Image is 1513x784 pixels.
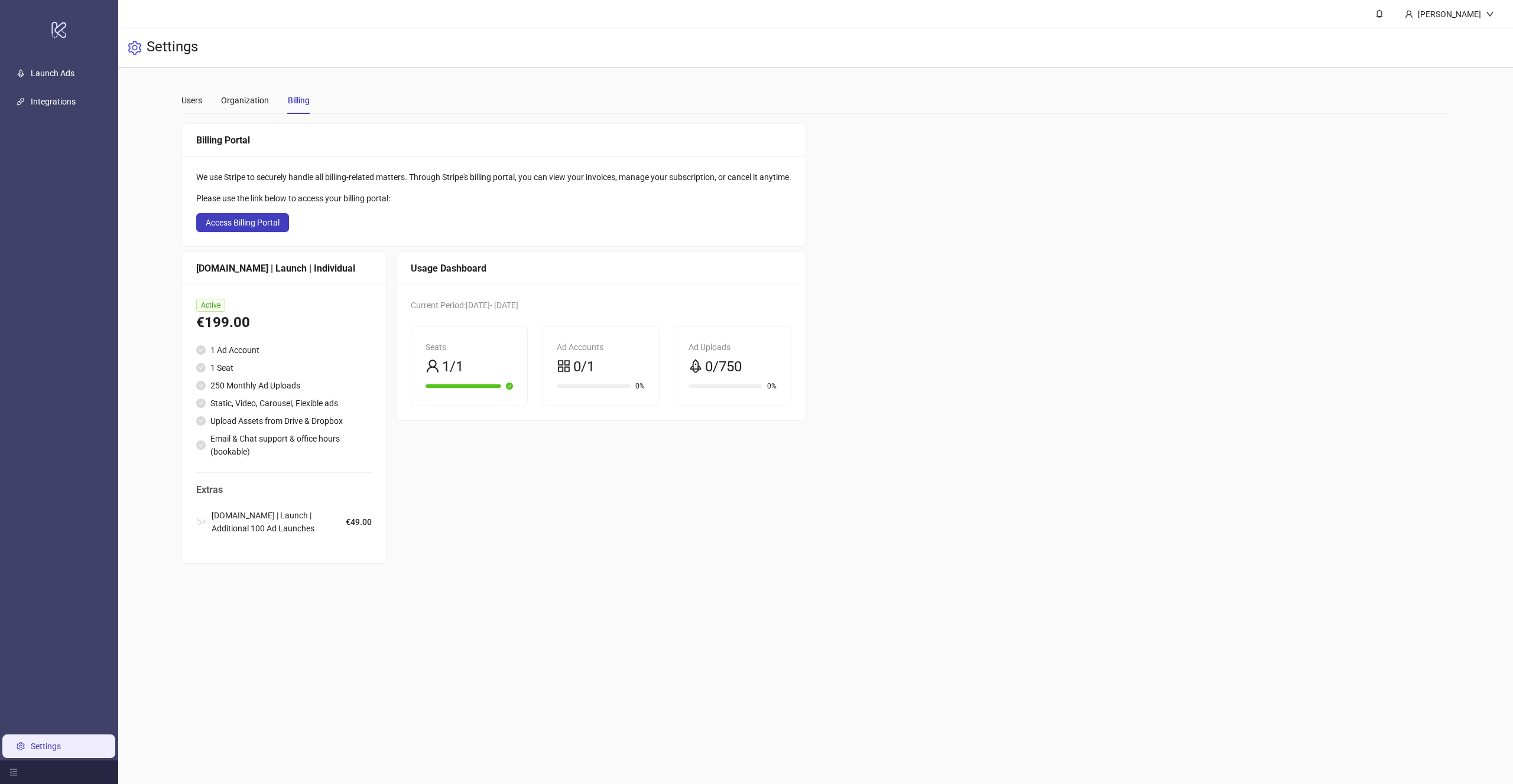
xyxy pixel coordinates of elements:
span: Active [196,299,225,312]
div: Ad Uploads [689,341,777,354]
h3: Settings [147,38,198,58]
span: 0/1 [573,356,595,378]
span: appstore [557,359,571,373]
a: Integrations [31,97,76,106]
span: user [426,359,440,373]
div: Organization [221,94,269,107]
span: user [1405,10,1413,18]
div: Users [181,94,202,107]
span: €49.00 [346,515,372,528]
div: Seats [426,341,514,354]
a: Settings [31,741,61,751]
span: check-circle [196,416,206,426]
li: 1 Ad Account [196,344,372,357]
span: [DOMAIN_NAME] | Launch | Additional 100 Ad Launches [212,509,346,535]
span: 5 × [196,514,207,529]
span: Extras [196,482,372,497]
div: Usage Dashboard [411,261,791,276]
li: Static, Video, Carousel, Flexible ads [196,397,372,410]
div: Billing Portal [196,133,791,148]
span: check-circle [196,345,206,355]
span: menu-fold [9,768,18,776]
span: rocket [689,359,703,373]
li: Email & Chat support & office hours (bookable) [196,432,372,458]
span: down [1486,10,1494,18]
div: We use Stripe to securely handle all billing-related matters. Through Stripe's billing portal, yo... [196,171,791,184]
span: check-circle [196,381,206,390]
span: check-circle [196,398,206,408]
div: Ad Accounts [557,341,645,354]
span: Access Billing Portal [206,218,280,227]
span: 0% [635,383,645,390]
button: Access Billing Portal [196,213,289,232]
div: Billing [288,94,310,107]
span: setting [128,41,142,55]
a: Launch Ads [31,68,74,78]
span: check-circle [196,440,206,450]
div: [DOMAIN_NAME] | Launch | Individual [196,261,372,276]
li: Upload Assets from Drive & Dropbox [196,414,372,427]
li: 1 Seat [196,361,372,374]
span: bell [1375,9,1384,18]
li: 250 Monthly Ad Uploads [196,379,372,392]
div: €199.00 [196,312,372,334]
span: check-circle [506,383,513,390]
span: 0/750 [705,356,742,378]
div: [PERSON_NAME] [1413,8,1486,21]
span: Current Period: [DATE] - [DATE] [411,300,518,310]
span: 1/1 [442,356,463,378]
span: 0% [767,383,777,390]
span: check-circle [196,363,206,373]
div: Please use the link below to access your billing portal: [196,192,791,205]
